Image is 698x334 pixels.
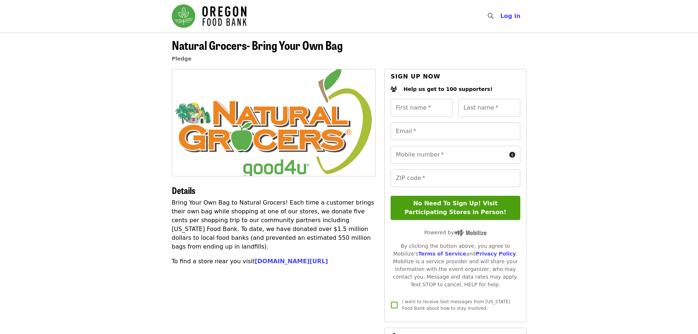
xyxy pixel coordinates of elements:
img: Oregon Food Bank - Home [172,4,247,28]
input: Search [498,7,504,25]
a: Pledge [172,56,192,62]
span: Details [172,184,195,197]
a: [DOMAIN_NAME][URL] [255,258,328,265]
a: Privacy Policy [476,251,516,257]
img: Natural Grocers- Bring Your Own Bag organized by Oregon Food Bank [172,69,376,176]
div: By clicking the button above, you agree to Mobilize's and . Mobilize is a service provider and wi... [391,242,520,289]
span: Natural Grocers- Bring Your Own Bag [172,36,343,54]
input: ZIP code [391,169,520,187]
a: Terms of Service [418,251,466,257]
input: Last name [458,99,520,117]
span: Powered by [424,230,487,235]
i: circle-info icon [509,151,515,158]
input: First name [391,99,453,117]
p: Bring Your Own Bag to Natural Grocers! Each time a customer brings their own bag while shopping a... [172,198,376,251]
input: Mobile number [391,146,506,164]
i: users icon [391,86,397,92]
button: Log in [494,9,526,23]
input: Email [391,122,520,140]
span: Help us get to 100 supporters! [403,86,492,92]
i: search icon [488,12,494,19]
span: I want to receive text messages from [US_STATE] Food Bank about how to stay involved. [402,299,510,311]
span: Log in [500,12,520,19]
p: To find a store near you visit [172,257,376,266]
span: Sign up now [391,73,440,80]
img: Powered by Mobilize [454,230,487,236]
button: No Need To Sign Up! Visit Participating Stores in Person! [391,196,520,220]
